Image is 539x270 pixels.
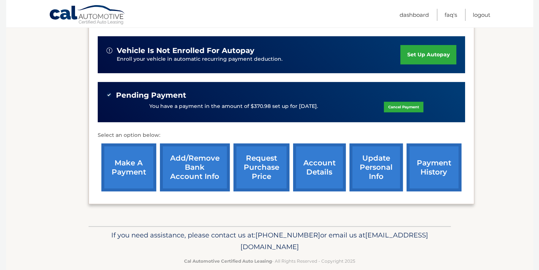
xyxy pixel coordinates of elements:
img: check-green.svg [106,92,112,97]
a: Dashboard [400,9,429,21]
span: [EMAIL_ADDRESS][DOMAIN_NAME] [240,231,428,251]
a: account details [293,143,346,191]
p: Select an option below: [98,131,465,140]
p: You have a payment in the amount of $370.98 set up for [DATE]. [149,102,318,110]
img: alert-white.svg [106,48,112,53]
a: Cal Automotive [49,5,126,26]
span: [PHONE_NUMBER] [255,231,320,239]
p: Enroll your vehicle in automatic recurring payment deduction. [117,55,401,63]
a: Logout [473,9,490,21]
a: Add/Remove bank account info [160,143,230,191]
span: vehicle is not enrolled for autopay [117,46,254,55]
a: payment history [407,143,461,191]
a: Cancel Payment [384,102,423,112]
a: FAQ's [445,9,457,21]
a: request purchase price [233,143,289,191]
strong: Cal Automotive Certified Auto Leasing [184,258,272,264]
p: If you need assistance, please contact us at: or email us at [93,229,446,253]
a: update personal info [349,143,403,191]
a: set up autopay [400,45,456,64]
a: make a payment [101,143,156,191]
span: Pending Payment [116,91,186,100]
p: - All Rights Reserved - Copyright 2025 [93,257,446,265]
